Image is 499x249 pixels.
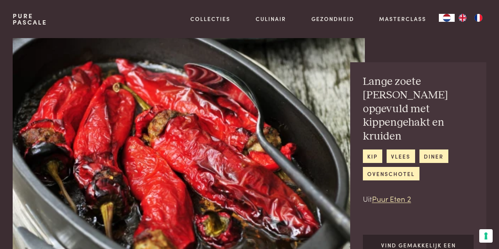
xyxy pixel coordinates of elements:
a: kip [363,149,382,163]
ul: Language list [455,14,486,22]
aside: Language selected: Nederlands [439,14,486,22]
p: Uit [363,193,474,205]
a: NL [439,14,455,22]
a: Collecties [190,15,230,23]
button: Uw voorkeuren voor toestemming voor trackingtechnologieën [479,229,493,243]
a: Gezondheid [311,15,354,23]
a: diner [419,149,448,163]
a: Puur Eten 2 [372,193,411,204]
a: FR [471,14,486,22]
a: Masterclass [379,15,426,23]
h2: Lange zoete [PERSON_NAME] opgevuld met kippengehakt en kruiden [363,75,474,144]
a: PurePascale [13,13,47,25]
a: vlees [387,149,415,163]
div: Language [439,14,455,22]
a: ovenschotel [363,167,419,180]
a: Culinair [256,15,286,23]
a: EN [455,14,471,22]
